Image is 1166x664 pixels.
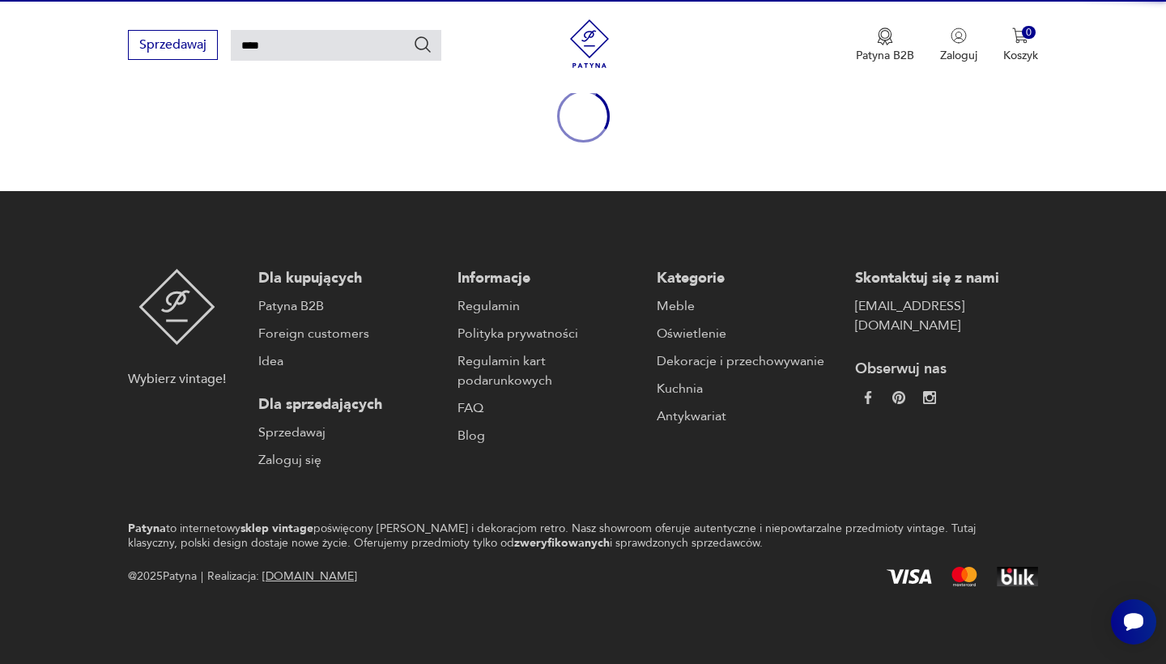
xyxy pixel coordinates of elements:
a: Idea [258,351,441,371]
p: Skontaktuj się z nami [855,269,1038,288]
img: BLIK [997,567,1038,586]
p: Kategorie [657,269,840,288]
p: Zaloguj [940,48,977,63]
a: Antykwariat [657,406,840,426]
a: Foreign customers [258,324,441,343]
p: Dla sprzedających [258,395,441,415]
img: c2fd9cf7f39615d9d6839a72ae8e59e5.webp [923,391,936,404]
a: Oświetlenie [657,324,840,343]
img: Ikona medalu [877,28,893,45]
img: Visa [887,569,932,584]
img: Patyna - sklep z meblami i dekoracjami vintage [138,269,215,345]
button: Sprzedawaj [128,30,218,60]
a: FAQ [457,398,640,418]
span: Realizacja: [207,567,357,586]
a: Meble [657,296,840,316]
a: Sprzedawaj [258,423,441,442]
p: Patyna B2B [856,48,914,63]
p: Dla kupujących [258,269,441,288]
img: Ikonka użytkownika [951,28,967,44]
span: @ 2025 Patyna [128,567,197,586]
button: Szukaj [413,35,432,54]
p: Koszyk [1003,48,1038,63]
strong: sklep vintage [240,521,313,536]
a: Ikona medaluPatyna B2B [856,28,914,63]
button: Patyna B2B [856,28,914,63]
div: | [201,567,203,586]
p: Informacje [457,269,640,288]
button: 0Koszyk [1003,28,1038,63]
a: Regulamin [457,296,640,316]
p: Obserwuj nas [855,360,1038,379]
a: Patyna B2B [258,296,441,316]
a: Blog [457,426,640,445]
a: Polityka prywatności [457,324,640,343]
div: 0 [1022,26,1036,40]
a: Zaloguj się [258,450,441,470]
p: to internetowy poświęcony [PERSON_NAME] i dekoracjom retro. Nasz showroom oferuje autentyczne i n... [128,521,981,551]
a: Dekoracje i przechowywanie [657,351,840,371]
a: Kuchnia [657,379,840,398]
a: Sprzedawaj [128,40,218,52]
button: Zaloguj [940,28,977,63]
a: [DOMAIN_NAME] [262,568,357,584]
img: da9060093f698e4c3cedc1453eec5031.webp [862,391,874,404]
img: Ikona koszyka [1012,28,1028,44]
img: Patyna - sklep z meblami i dekoracjami vintage [565,19,614,68]
a: [EMAIL_ADDRESS][DOMAIN_NAME] [855,296,1038,335]
img: 37d27d81a828e637adc9f9cb2e3d3a8a.webp [892,391,905,404]
p: Wybierz vintage! [128,369,226,389]
img: Mastercard [951,567,977,586]
strong: Patyna [128,521,166,536]
strong: zweryfikowanych [514,535,610,551]
a: Regulamin kart podarunkowych [457,351,640,390]
iframe: Smartsupp widget button [1111,599,1156,645]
